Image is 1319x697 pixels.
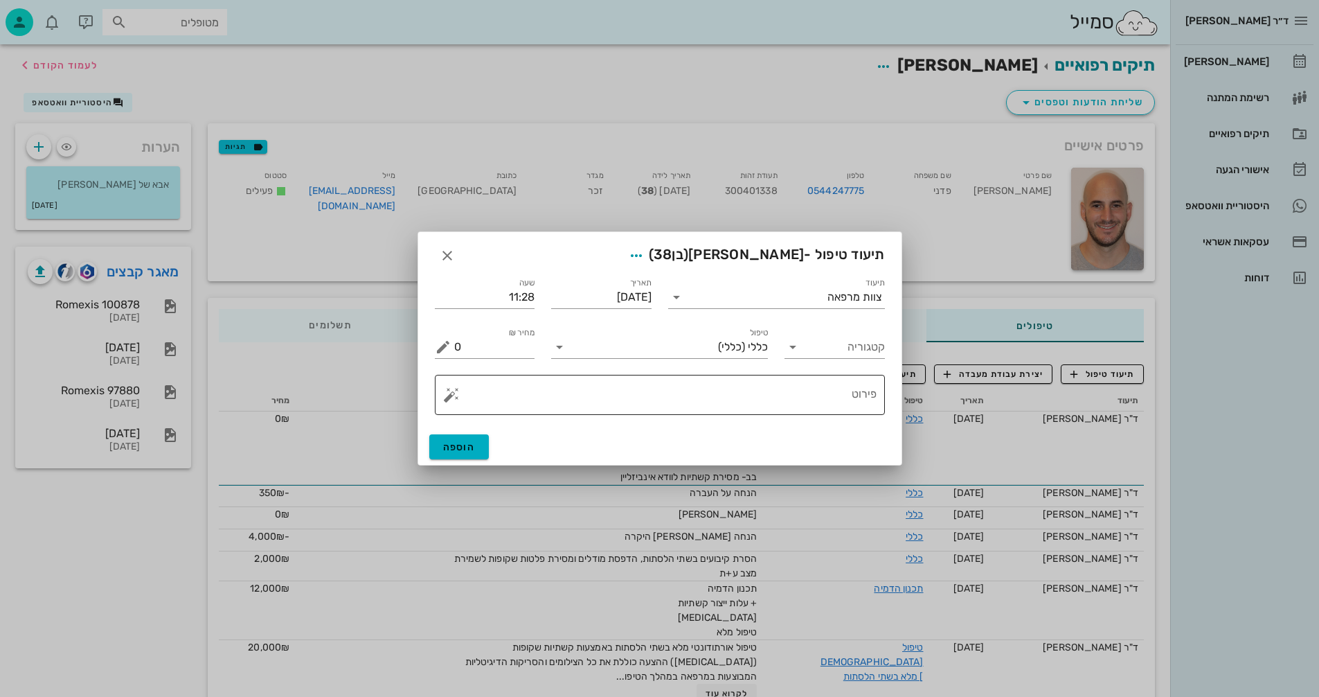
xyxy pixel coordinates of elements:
button: הוספה [429,434,490,459]
span: כללי [748,341,768,353]
button: מחיר ₪ appended action [435,339,451,355]
span: [PERSON_NAME] [688,246,804,263]
span: הוספה [443,441,476,453]
label: תיעוד [865,278,885,288]
div: צוות מרפאה [827,291,882,303]
span: (כללי) [718,341,745,353]
label: תאריך [629,278,652,288]
label: שעה [519,278,535,288]
span: 38 [654,246,672,263]
label: מחיר ₪ [509,328,535,338]
span: (בן ) [649,246,689,263]
span: תיעוד טיפול - [624,243,885,268]
label: טיפול [750,328,768,338]
div: תיעודצוות מרפאה [668,286,885,308]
